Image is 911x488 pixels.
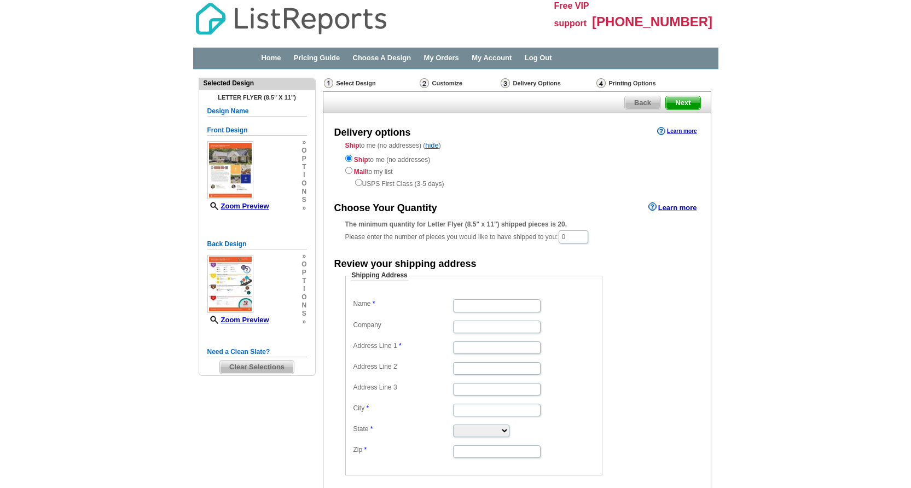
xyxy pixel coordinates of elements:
[334,201,437,216] div: Choose Your Quantity
[207,141,253,199] img: small-thumb.jpg
[301,155,306,163] span: p
[472,54,512,62] a: My Account
[207,316,269,324] a: Zoom Preview
[324,78,333,88] img: Select Design
[353,425,452,434] label: State
[353,54,411,62] a: Choose A Design
[294,54,340,62] a: Pricing Guide
[334,126,411,140] div: Delivery options
[345,219,689,245] div: Please enter the number of pieces you would like to have shipped to you:
[207,94,307,101] h4: Letter Flyer (8.5" x 11")
[301,318,306,326] span: »
[554,1,589,28] span: Free VIP support
[301,310,306,318] span: s
[353,383,452,392] label: Address Line 3
[592,14,712,29] span: [PHONE_NUMBER]
[345,177,689,189] div: USPS First Class (3-5 days)
[625,96,660,109] span: Back
[301,179,306,188] span: o
[345,153,689,189] div: to me (no addresses) to my list
[525,54,552,62] a: Log Out
[323,78,419,91] div: Select Design
[425,141,439,149] a: hide
[301,163,306,171] span: t
[207,347,307,357] h5: Need a Clean Slate?
[353,341,452,351] label: Address Line 1
[301,188,306,196] span: n
[301,196,306,204] span: s
[353,321,452,330] label: Company
[301,301,306,310] span: n
[301,204,306,212] span: »
[345,142,359,149] strong: Ship
[354,156,368,164] strong: Ship
[301,285,306,293] span: i
[301,293,306,301] span: o
[624,96,661,110] a: Back
[500,78,595,91] div: Delivery Options
[323,141,711,189] div: to me (no addresses) ( )
[596,78,606,88] img: Printing Options & Summary
[207,202,269,210] a: Zoom Preview
[301,171,306,179] span: i
[666,96,700,109] span: Next
[353,404,452,413] label: City
[501,78,510,88] img: Delivery Options
[301,147,306,155] span: o
[301,260,306,269] span: o
[648,202,697,211] a: Learn more
[207,106,307,117] h5: Design Name
[345,219,689,229] div: The minimum quantity for Letter Flyer (8.5" x 11") shipped pieces is 20.
[301,252,306,260] span: »
[419,78,500,89] div: Customize
[354,168,367,176] strong: Mail
[420,78,429,88] img: Customize
[207,239,307,249] h5: Back Design
[424,54,459,62] a: My Orders
[353,445,452,455] label: Zip
[353,362,452,371] label: Address Line 2
[353,299,452,309] label: Name
[334,257,477,271] div: Review your shipping address
[301,269,306,277] span: p
[301,138,306,147] span: »
[199,78,315,88] div: Selected Design
[261,54,281,62] a: Home
[301,277,306,285] span: t
[351,271,409,281] legend: Shipping Address
[207,255,253,313] img: small-thumb.jpg
[220,361,294,374] span: Clear Selections
[595,78,693,89] div: Printing Options
[657,127,697,136] a: Learn more
[207,125,307,136] h5: Front Design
